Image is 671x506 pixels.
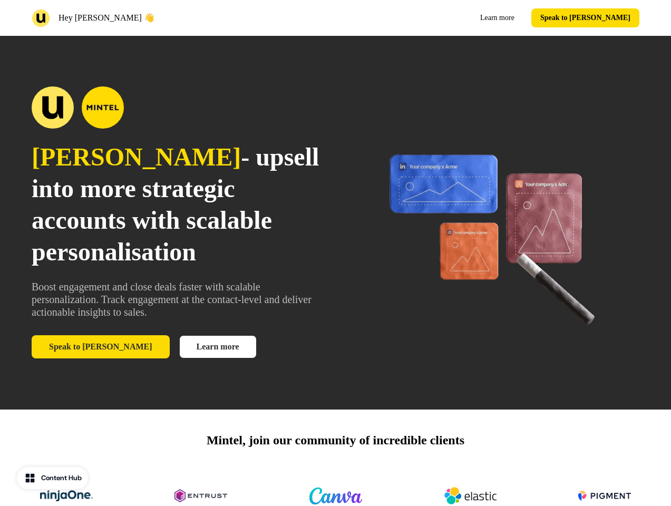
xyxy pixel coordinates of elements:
p: Hey [PERSON_NAME] 👋 [59,12,154,24]
a: Learn more [179,335,257,358]
span: [PERSON_NAME] [32,143,241,171]
div: Content Hub [41,473,82,483]
a: Learn more [472,8,523,27]
button: Speak to [PERSON_NAME] [32,335,170,358]
button: Content Hub [17,467,88,489]
p: Mintel, join our community of incredible clients [207,431,464,450]
span: Boost engagement and close deals faster with scalable personalization. Track engagement at the co... [32,281,312,318]
button: Speak to [PERSON_NAME] [531,8,639,27]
